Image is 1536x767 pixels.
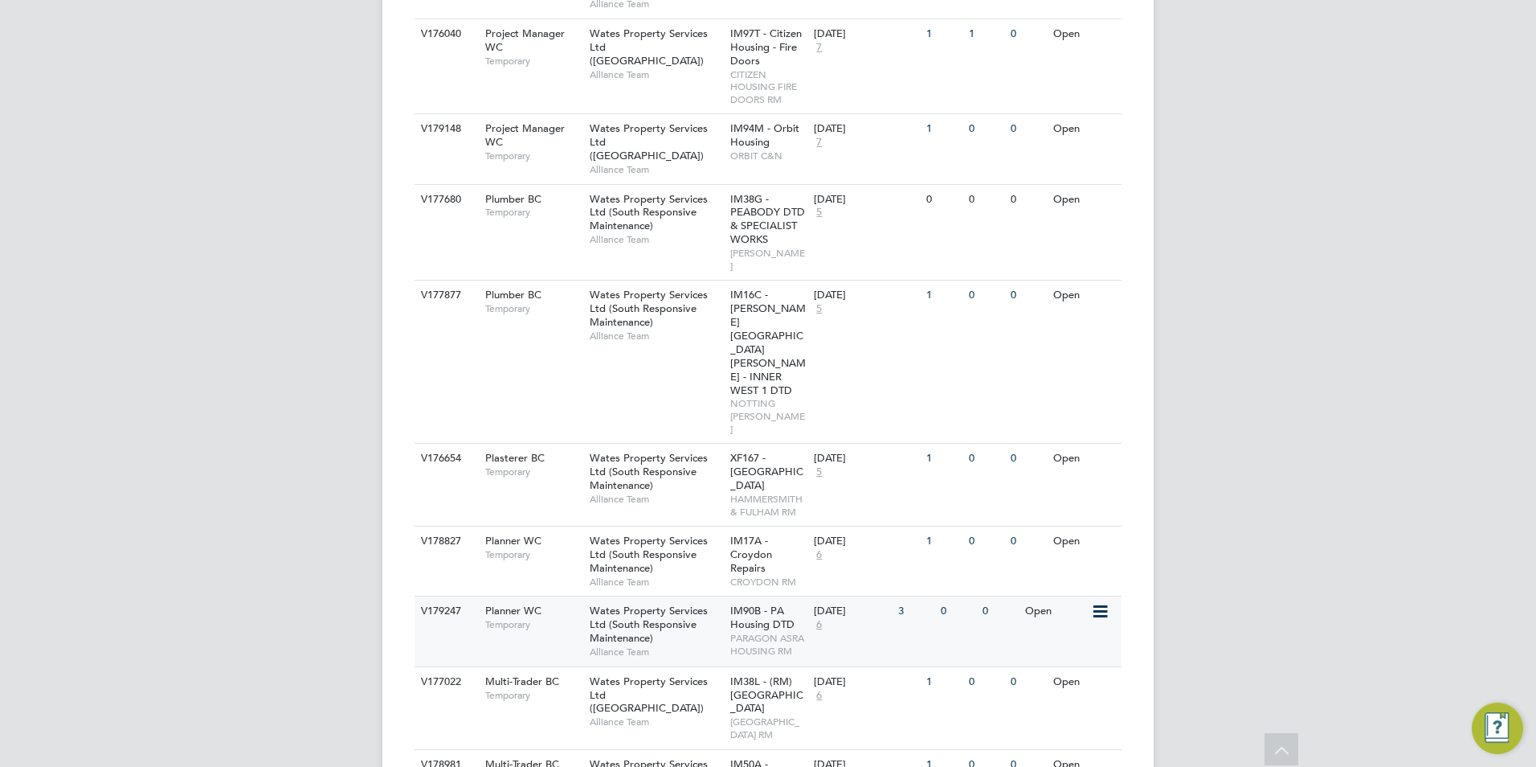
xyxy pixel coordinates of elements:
[965,185,1007,215] div: 0
[485,548,582,561] span: Temporary
[590,576,722,589] span: Alliance Team
[965,281,1007,310] div: 0
[417,185,473,215] div: V177680
[485,288,541,301] span: Plumber BC
[590,451,708,492] span: Wates Property Services Ltd (South Responsive Maintenance)
[814,618,824,632] span: 6
[922,185,964,215] div: 0
[1049,667,1119,697] div: Open
[590,716,722,728] span: Alliance Team
[485,466,582,478] span: Temporary
[730,451,803,492] span: XF167 - [GEOGRAPHIC_DATA]
[814,206,824,219] span: 5
[730,716,807,740] span: [GEOGRAPHIC_DATA] RM
[590,646,722,658] span: Alliance Team
[485,192,541,206] span: Plumber BC
[922,19,964,49] div: 1
[730,247,807,272] span: [PERSON_NAME]
[730,68,807,106] span: CITIZEN HOUSING FIRE DOORS RM
[1007,667,1048,697] div: 0
[814,193,918,207] div: [DATE]
[894,597,936,626] div: 3
[978,597,1020,626] div: 0
[1007,444,1048,474] div: 0
[922,667,964,697] div: 1
[730,632,807,657] span: PARAGON ASRA HOUSING RM
[417,19,473,49] div: V176040
[590,192,708,233] span: Wates Property Services Ltd (South Responsive Maintenance)
[1007,527,1048,556] div: 0
[1049,281,1119,310] div: Open
[417,667,473,697] div: V177022
[814,41,824,55] span: 7
[590,27,708,68] span: Wates Property Services Ltd ([GEOGRAPHIC_DATA])
[417,527,473,556] div: V178827
[485,55,582,68] span: Temporary
[590,288,708,329] span: Wates Property Services Ltd (South Responsive Maintenance)
[1007,281,1048,310] div: 0
[814,452,918,466] div: [DATE]
[730,534,772,575] span: IM17A - Croydon Repairs
[814,136,824,150] span: 7
[485,121,565,149] span: Project Manager WC
[730,576,807,589] span: CROYDON RM
[485,534,541,548] span: Planner WC
[922,444,964,474] div: 1
[1049,185,1119,215] div: Open
[922,114,964,144] div: 1
[730,192,805,247] span: IM38G - PEABODY DTD & SPECIALIST WORKS
[1007,185,1048,215] div: 0
[417,597,473,626] div: V179247
[730,604,795,631] span: IM90B - PA Housing DTD
[965,19,1007,49] div: 1
[485,27,565,54] span: Project Manager WC
[590,68,722,81] span: Alliance Team
[1049,444,1119,474] div: Open
[814,27,918,41] div: [DATE]
[965,444,1007,474] div: 0
[485,604,541,617] span: Planner WC
[485,150,582,162] span: Temporary
[730,493,807,518] span: HAMMERSMITH & FULHAM RM
[590,493,722,506] span: Alliance Team
[417,281,473,310] div: V177877
[417,444,473,474] div: V176654
[814,466,824,479] span: 5
[485,689,582,702] span: Temporary
[965,667,1007,697] div: 0
[730,675,803,716] span: IM38L - (RM) [GEOGRAPHIC_DATA]
[730,150,807,162] span: ORBIT C&N
[417,114,473,144] div: V179148
[730,121,799,149] span: IM94M - Orbit Housing
[1049,114,1119,144] div: Open
[814,548,824,562] span: 6
[922,527,964,556] div: 1
[965,527,1007,556] div: 0
[814,675,918,689] div: [DATE]
[814,689,824,703] span: 6
[590,121,708,162] span: Wates Property Services Ltd ([GEOGRAPHIC_DATA])
[730,288,806,396] span: IM16C - [PERSON_NAME][GEOGRAPHIC_DATA][PERSON_NAME] - INNER WEST 1 DTD
[1472,703,1523,754] button: Engage Resource Center
[590,675,708,716] span: Wates Property Services Ltd ([GEOGRAPHIC_DATA])
[1021,597,1091,626] div: Open
[965,114,1007,144] div: 0
[590,330,722,342] span: Alliance Team
[485,675,559,688] span: Multi-Trader BC
[730,27,802,68] span: IM97T - Citizen Housing - Fire Doors
[485,302,582,315] span: Temporary
[485,618,582,631] span: Temporary
[590,604,708,645] span: Wates Property Services Ltd (South Responsive Maintenance)
[485,206,582,219] span: Temporary
[485,451,545,465] span: Plasterer BC
[590,534,708,575] span: Wates Property Services Ltd (South Responsive Maintenance)
[590,233,722,246] span: Alliance Team
[922,281,964,310] div: 1
[1049,527,1119,556] div: Open
[1049,19,1119,49] div: Open
[937,597,978,626] div: 0
[1007,19,1048,49] div: 0
[814,289,918,302] div: [DATE]
[590,163,722,176] span: Alliance Team
[1007,114,1048,144] div: 0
